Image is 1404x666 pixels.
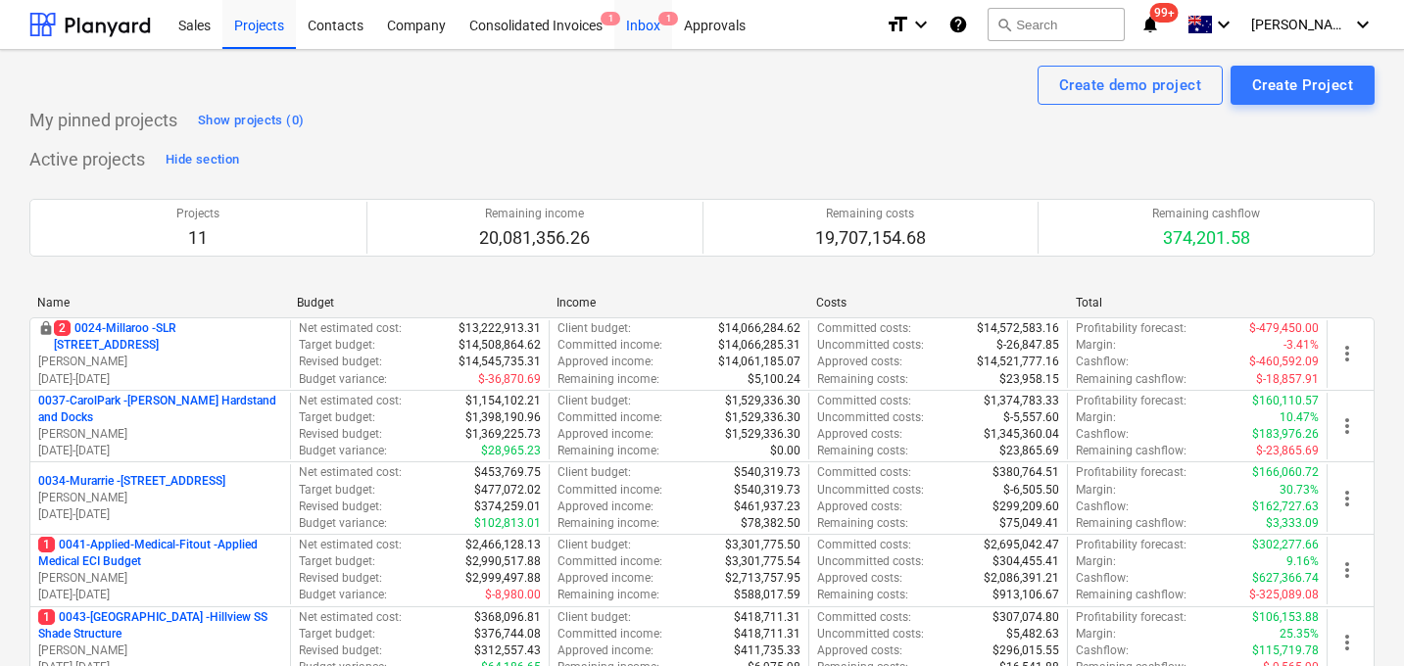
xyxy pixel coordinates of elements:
p: Projects [176,206,219,222]
p: Committed income : [557,482,662,499]
p: $627,366.74 [1252,570,1319,587]
p: $-460,592.09 [1249,354,1319,370]
p: Committed income : [557,337,662,354]
p: Uncommitted costs : [817,553,924,570]
i: Knowledge base [948,13,968,36]
p: Remaining income : [557,443,659,459]
p: Revised budget : [299,354,382,370]
p: $75,049.41 [999,515,1059,532]
div: Income [557,296,800,309]
p: $14,521,777.16 [977,354,1059,370]
p: Budget variance : [299,515,387,532]
p: $307,074.80 [992,609,1059,626]
p: Remaining income : [557,371,659,388]
p: Remaining cashflow : [1076,371,1186,388]
p: Net estimated cost : [299,320,402,337]
p: $461,937.23 [734,499,800,515]
p: $453,769.75 [474,464,541,481]
p: $302,277.66 [1252,537,1319,553]
p: Cashflow : [1076,499,1129,515]
p: $-8,980.00 [485,587,541,603]
p: $296,015.55 [992,642,1059,659]
p: Profitability forecast : [1076,464,1186,481]
p: 20,081,356.26 [479,226,590,250]
p: 19,707,154.68 [815,226,926,250]
p: Approved income : [557,354,654,370]
p: $1,369,225.73 [465,426,541,443]
span: 1 [601,12,620,25]
i: keyboard_arrow_down [1212,13,1235,36]
p: $374,259.01 [474,499,541,515]
p: $-5,557.60 [1003,409,1059,426]
p: 10.47% [1280,409,1319,426]
p: Remaining costs : [817,443,908,459]
p: Cashflow : [1076,426,1129,443]
p: 0041-Applied-Medical-Fitout - Applied Medical ECI Budget [38,537,282,570]
p: $418,711.31 [734,626,800,642]
p: Committed costs : [817,320,911,337]
button: Create demo project [1038,66,1223,105]
div: Costs [816,296,1060,309]
p: [DATE] - [DATE] [38,443,282,459]
p: Profitability forecast : [1076,537,1186,553]
button: Show projects (0) [193,105,309,136]
p: Committed income : [557,626,662,642]
i: format_size [886,13,909,36]
p: Committed costs : [817,464,911,481]
p: $1,374,783.33 [984,393,1059,409]
p: $540,319.73 [734,482,800,499]
p: [PERSON_NAME] [38,426,282,443]
p: $304,455.41 [992,553,1059,570]
p: $2,990,517.88 [465,553,541,570]
p: Approved costs : [817,499,902,515]
p: Budget variance : [299,371,387,388]
p: $368,096.81 [474,609,541,626]
p: $13,222,913.31 [459,320,541,337]
p: Committed income : [557,553,662,570]
p: Uncommitted costs : [817,337,924,354]
div: 20024-Millaroo -SLR [STREET_ADDRESS][PERSON_NAME][DATE]-[DATE] [38,320,282,388]
p: Profitability forecast : [1076,393,1186,409]
div: Hide section [166,149,239,171]
p: 0024-Millaroo - SLR [STREET_ADDRESS] [54,320,282,354]
p: Uncommitted costs : [817,482,924,499]
p: $1,345,360.04 [984,426,1059,443]
div: Name [37,296,281,309]
p: $14,066,285.31 [718,337,800,354]
p: Remaining income : [557,587,659,603]
span: more_vert [1335,342,1359,365]
p: $106,153.88 [1252,609,1319,626]
p: Uncommitted costs : [817,409,924,426]
span: more_vert [1335,414,1359,438]
p: [DATE] - [DATE] [38,587,282,603]
p: $1,154,102.21 [465,393,541,409]
p: Active projects [29,148,145,171]
p: Revised budget : [299,570,382,587]
p: Revised budget : [299,426,382,443]
p: 374,201.58 [1152,226,1260,250]
p: [PERSON_NAME] [38,490,282,506]
p: $102,813.01 [474,515,541,532]
p: [DATE] - [DATE] [38,506,282,523]
div: This project is confidential [38,320,54,354]
p: $-325,089.08 [1249,587,1319,603]
p: Target budget : [299,409,375,426]
p: My pinned projects [29,109,177,132]
p: Margin : [1076,553,1116,570]
div: Show projects (0) [198,110,304,132]
button: Search [988,8,1125,41]
p: $299,209.60 [992,499,1059,515]
span: 2 [54,320,71,336]
p: 0043-[GEOGRAPHIC_DATA] - Hillview SS Shade Structure [38,609,282,642]
p: Margin : [1076,409,1116,426]
p: Budget variance : [299,587,387,603]
p: $418,711.31 [734,609,800,626]
p: $14,545,735.31 [459,354,541,370]
p: $-6,505.50 [1003,482,1059,499]
p: Approved income : [557,426,654,443]
p: Approved costs : [817,426,902,443]
p: Remaining cashflow : [1076,515,1186,532]
p: 30.73% [1280,482,1319,499]
span: more_vert [1335,558,1359,582]
p: $-23,865.69 [1256,443,1319,459]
